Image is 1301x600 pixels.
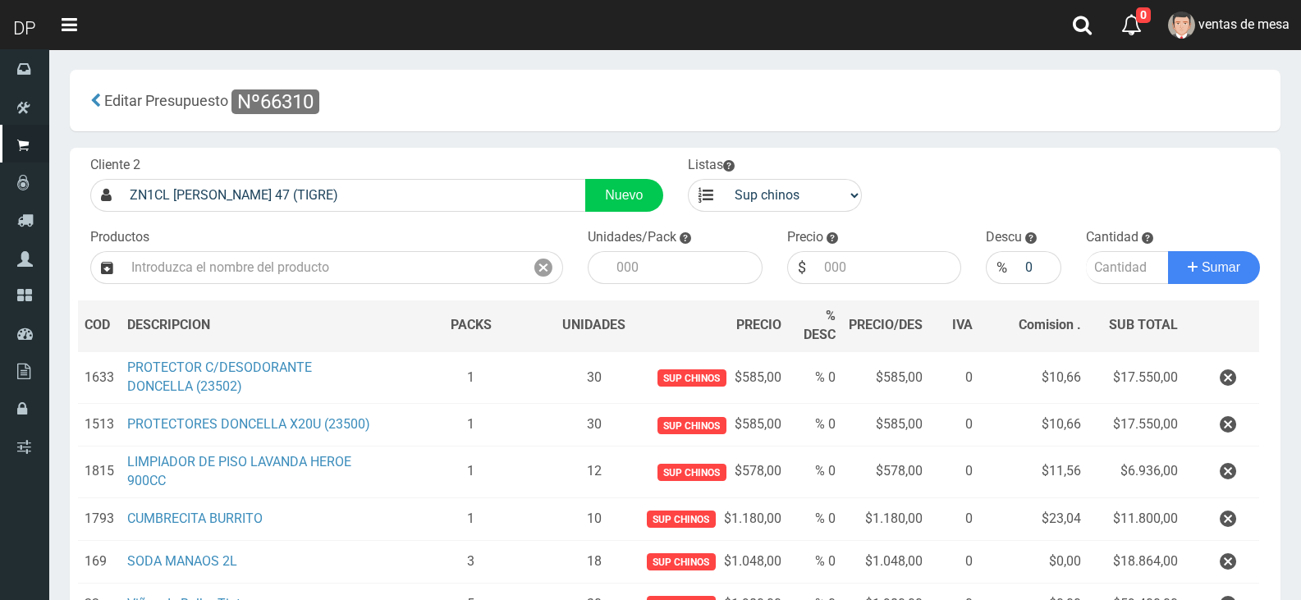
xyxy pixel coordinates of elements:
td: $23,04 [979,497,1088,540]
a: SODA MANAOS 2L [127,553,237,569]
td: 0 [929,404,978,447]
td: 1513 [78,404,121,447]
input: 000 [1017,251,1060,284]
label: Descu [986,228,1022,247]
td: 1 [386,404,556,447]
td: $11.800,00 [1088,497,1184,540]
label: Cliente 2 [90,156,140,175]
th: COD [78,300,121,352]
th: DES [121,300,386,352]
td: 1 [386,497,556,540]
td: $17.550,00 [1088,404,1184,447]
span: Sup chinos [657,369,726,387]
span: PRECIO [736,316,781,335]
label: Cantidad [1086,228,1138,247]
td: % 0 [788,540,843,583]
div: % [986,251,1017,284]
td: 0 [929,447,978,498]
a: PROTECTORES DONCELLA X20U (23500) [127,416,370,432]
a: CUMBRECITA BURRITO [127,511,263,526]
td: 169 [78,540,121,583]
span: Nº66310 [231,89,319,114]
td: % 0 [788,447,843,498]
span: ventas de mesa [1198,16,1290,32]
td: $18.864,00 [1088,540,1184,583]
td: 30 [556,404,632,447]
td: 3 [386,540,556,583]
td: % 0 [788,497,843,540]
span: Sup chinos [647,511,715,528]
td: 12 [556,447,632,498]
td: $585,00 [632,404,787,447]
input: Consumidor Final [121,179,586,212]
input: 000 [608,251,763,284]
td: $1.180,00 [842,497,929,540]
a: Nuevo [585,179,662,212]
a: LIMPIADOR DE PISO LAVANDA HEROE 900CC [127,454,351,488]
span: Sup chinos [657,464,726,481]
th: PACKS [386,300,556,352]
label: Productos [90,228,149,247]
span: IVA [952,317,973,332]
td: 1 [386,351,556,403]
td: $585,00 [632,351,787,403]
span: % DESC [804,308,836,342]
input: Cantidad [1086,251,1170,284]
td: 1 [386,447,556,498]
td: % 0 [788,351,843,403]
td: $17.550,00 [1088,351,1184,403]
label: Precio [787,228,823,247]
label: Listas [688,156,735,175]
td: 0 [929,351,978,403]
td: $10,66 [979,404,1088,447]
td: % 0 [788,404,843,447]
span: Sumar [1202,260,1240,274]
td: 10 [556,497,632,540]
td: 1793 [78,497,121,540]
td: $578,00 [632,447,787,498]
td: $6.936,00 [1088,447,1184,498]
td: $578,00 [842,447,929,498]
td: 18 [556,540,632,583]
button: Sumar [1168,251,1260,284]
div: $ [787,251,816,284]
span: 0 [1136,7,1151,23]
td: $1.048,00 [632,540,787,583]
td: 1815 [78,447,121,498]
span: Sup chinos [647,553,715,570]
td: 30 [556,351,632,403]
span: Comision . [1019,317,1081,332]
input: Introduzca el nombre del producto [123,251,525,284]
img: User Image [1168,11,1195,39]
a: PROTECTOR C/DESODORANTE DONCELLA (23502) [127,360,312,394]
td: $10,66 [979,351,1088,403]
td: 0 [929,497,978,540]
td: $585,00 [842,351,929,403]
td: $11,56 [979,447,1088,498]
th: UNIDADES [556,300,632,352]
span: SUB TOTAL [1109,316,1178,335]
td: $1.180,00 [632,497,787,540]
td: $0,00 [979,540,1088,583]
td: 1633 [78,351,121,403]
label: Unidades/Pack [588,228,676,247]
td: $585,00 [842,404,929,447]
td: $1.048,00 [842,540,929,583]
span: Editar Presupuesto [104,92,228,109]
td: 0 [929,540,978,583]
input: 000 [816,251,962,284]
span: PRECIO/DES [849,317,923,332]
span: Sup chinos [657,417,726,434]
span: CRIPCION [151,317,210,332]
